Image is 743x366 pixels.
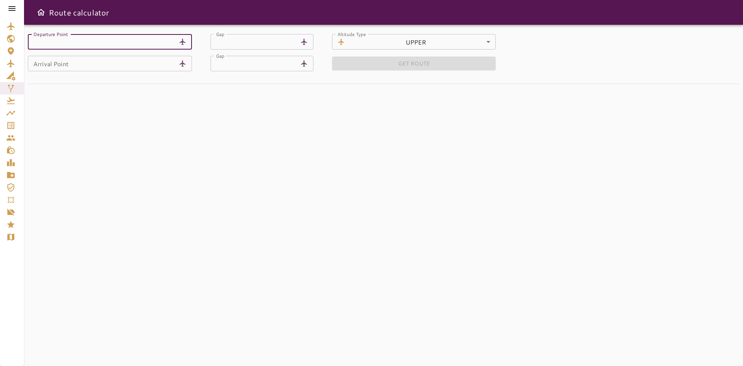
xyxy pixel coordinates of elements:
button: Open drawer [33,5,49,20]
label: Gap [216,31,224,37]
h6: Route calculator [49,6,109,19]
label: Gap [216,52,224,59]
div: UPPER [348,34,496,50]
label: Departure Point [33,31,68,37]
label: Altitude Type [337,31,366,37]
